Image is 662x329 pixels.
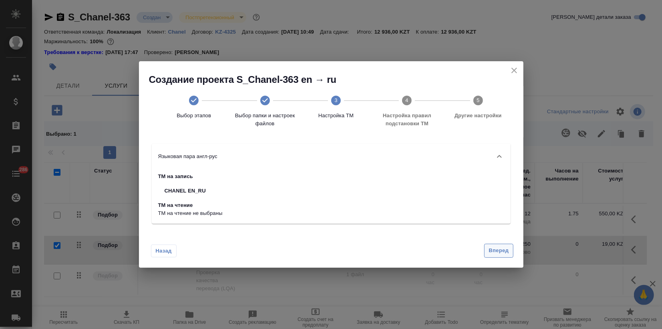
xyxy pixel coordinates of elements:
[446,112,510,120] span: Другие настройки
[158,201,223,209] p: ТМ на чтение
[152,169,511,224] div: Языковая пара англ-рус
[158,173,223,181] p: ТМ на запись
[155,247,172,255] span: Назад
[158,152,217,160] p: Языковая пара англ-рус
[508,64,520,76] button: close
[162,112,226,120] span: Выбор этапов
[304,112,368,120] span: Настройка ТМ
[484,244,513,258] button: Вперед
[158,209,223,217] p: ТМ на чтение не выбраны
[334,97,337,103] text: 3
[489,246,509,255] span: Вперед
[165,187,216,195] span: CHANEL EN_RU
[151,245,177,257] button: Назад
[406,97,408,103] text: 4
[149,73,523,86] h2: Создание проекта S_Chanel-363 en → ru
[152,144,511,169] div: Языковая пара англ-рус
[375,112,439,128] span: Настройка правил подстановки TM
[477,97,479,103] text: 5
[233,112,297,128] span: Выбор папки и настроек файлов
